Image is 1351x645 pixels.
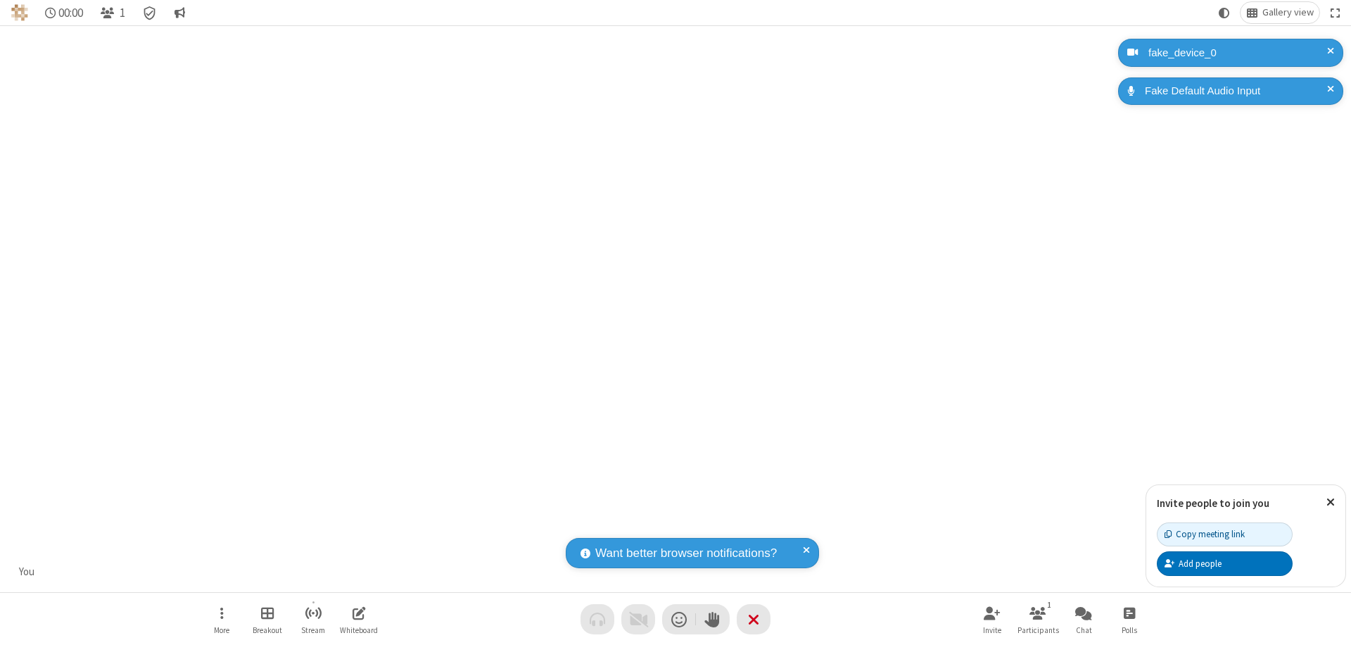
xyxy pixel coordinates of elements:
[201,599,243,639] button: Open menu
[1076,626,1092,634] span: Chat
[168,2,191,23] button: Conversation
[137,2,163,23] div: Meeting details Encryption enabled
[1213,2,1236,23] button: Using system theme
[1157,522,1293,546] button: Copy meeting link
[971,599,1013,639] button: Invite participants (⌘+Shift+I)
[14,564,40,580] div: You
[11,4,28,21] img: QA Selenium DO NOT DELETE OR CHANGE
[696,604,730,634] button: Raise hand
[1157,496,1269,510] label: Invite people to join you
[983,626,1001,634] span: Invite
[737,604,770,634] button: End or leave meeting
[1044,599,1055,611] div: 1
[301,626,325,634] span: Stream
[581,604,614,634] button: Audio problem - check your Internet connection or call by phone
[1157,551,1293,575] button: Add people
[253,626,282,634] span: Breakout
[1143,45,1333,61] div: fake_device_0
[621,604,655,634] button: Video
[94,2,131,23] button: Open participant list
[662,604,696,634] button: Send a reaction
[595,544,777,563] span: Want better browser notifications?
[246,599,288,639] button: Manage Breakout Rooms
[1316,485,1345,520] button: Close popover
[1017,599,1059,639] button: Open participant list
[58,6,83,20] span: 00:00
[1122,626,1137,634] span: Polls
[340,626,378,634] span: Whiteboard
[1325,2,1346,23] button: Fullscreen
[214,626,229,634] span: More
[1140,83,1333,99] div: Fake Default Audio Input
[1241,2,1319,23] button: Change layout
[120,6,125,20] span: 1
[292,599,334,639] button: Start streaming
[1063,599,1105,639] button: Open chat
[1017,626,1059,634] span: Participants
[1108,599,1150,639] button: Open poll
[1165,527,1245,541] div: Copy meeting link
[1262,7,1314,18] span: Gallery view
[338,599,380,639] button: Open shared whiteboard
[39,2,89,23] div: Timer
